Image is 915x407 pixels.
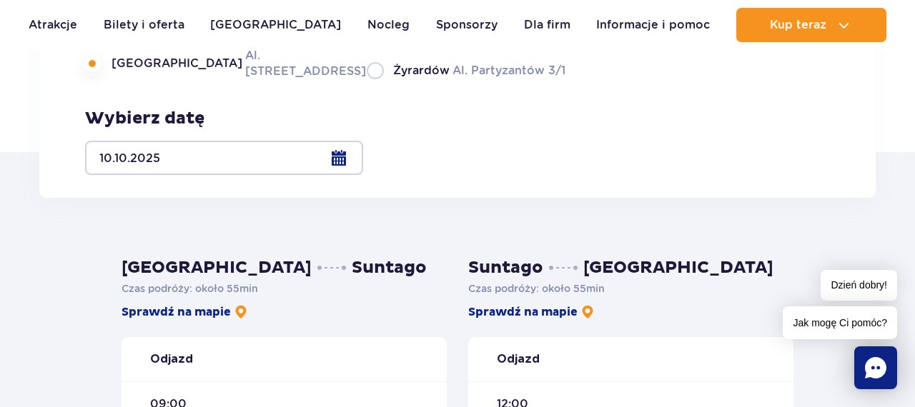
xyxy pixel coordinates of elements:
img: dots.7b10e353.svg [549,266,578,270]
strong: Odjazd [497,351,540,367]
button: Kup teraz [736,8,886,42]
span: Żyrardów [393,63,450,79]
p: Czas podróży : [122,281,447,296]
a: Bilety i oferta [104,8,184,42]
p: Czas podróży : [468,281,793,296]
label: Al. [STREET_ADDRESS] [85,47,350,79]
img: pin-yellow.6f239d18.svg [234,305,248,319]
span: Kup teraz [770,19,826,31]
span: około 55 min [542,283,605,294]
h3: [GEOGRAPHIC_DATA] Suntago [122,257,447,278]
a: Dla firm [524,8,570,42]
span: Dzień dobry! [821,270,897,301]
span: Jak mogę Ci pomóc? [783,306,897,339]
div: Chat [854,346,897,389]
h3: Suntago [GEOGRAPHIC_DATA] [468,257,793,278]
label: Al. Partyzantów 3/1 [367,61,565,79]
a: Nocleg [367,8,410,42]
a: Atrakcje [29,8,77,42]
a: Informacje i pomoc [596,8,710,42]
strong: Odjazd [150,351,193,367]
span: około 55 min [195,283,258,294]
a: [GEOGRAPHIC_DATA] [210,8,341,42]
span: [GEOGRAPHIC_DATA] [112,56,242,71]
img: dots.7b10e353.svg [317,266,346,270]
img: pin-yellow.6f239d18.svg [580,305,595,319]
a: Sprawdź na mapie [122,304,248,320]
h3: Wybierz datę [85,108,363,129]
a: Sprawdź na mapie [468,304,595,320]
a: Sponsorzy [436,8,498,42]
